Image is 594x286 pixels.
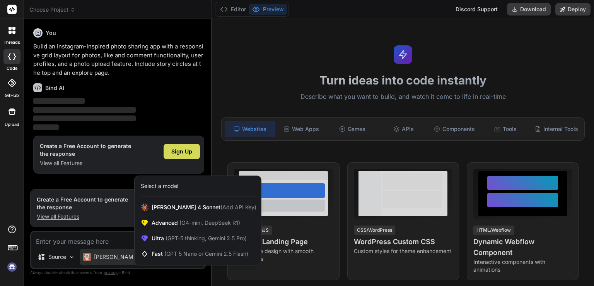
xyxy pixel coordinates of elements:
span: (GPT 5 Nano or Gemini 2.5 Flash) [164,250,248,257]
span: Fast [152,250,248,258]
img: signin [5,260,19,274]
label: GitHub [5,92,19,99]
span: Advanced [152,219,240,227]
span: (GPT-5 thinking, Gemini 2.5 Pro) [164,235,247,241]
span: [PERSON_NAME] 4 Sonnet [152,203,256,211]
span: (O4-mini, DeepSeek R1) [178,219,240,226]
label: code [7,65,17,72]
span: (Add API Key) [220,204,256,210]
label: threads [3,39,20,46]
div: Select a model [141,182,178,190]
label: Upload [5,121,19,128]
span: Ultra [152,234,247,242]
